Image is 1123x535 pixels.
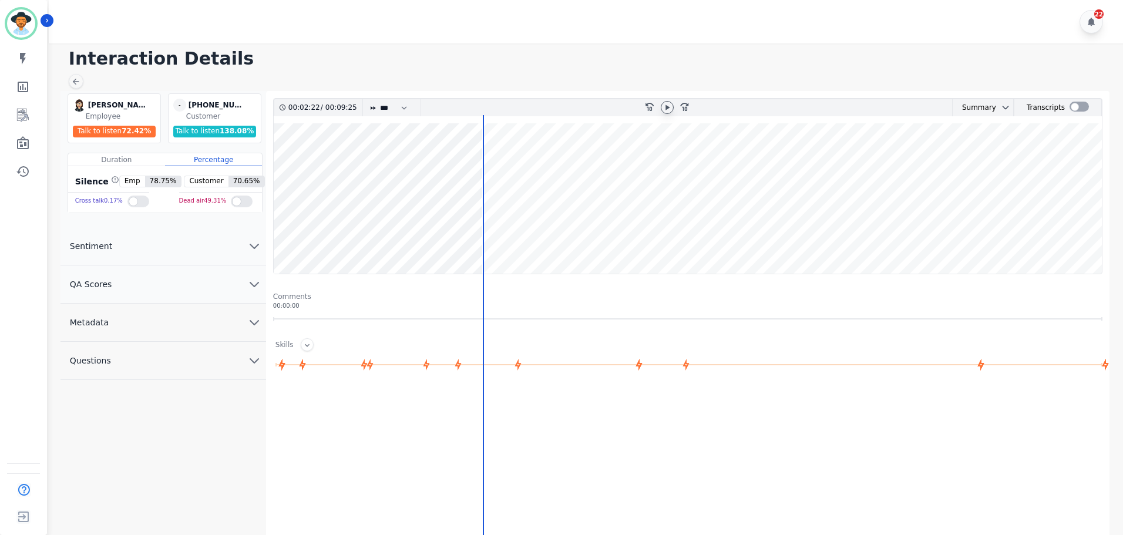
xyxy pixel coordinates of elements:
div: / [288,99,360,116]
div: Talk to listen [173,126,257,137]
span: - [173,99,186,112]
span: QA Scores [60,278,122,290]
div: Summary [953,99,996,116]
div: 00:02:22 [288,99,321,116]
span: Metadata [60,317,118,328]
div: 22 [1094,9,1104,19]
div: Customer [186,112,258,121]
svg: chevron down [247,277,261,291]
div: Employee [86,112,158,121]
svg: chevron down [247,315,261,329]
div: Silence [73,176,119,187]
span: Sentiment [60,240,122,252]
img: Bordered avatar [7,9,35,38]
button: QA Scores chevron down [60,265,266,304]
h1: Interaction Details [69,48,1111,69]
div: 00:00:00 [273,301,1102,310]
svg: chevron down [247,239,261,253]
div: Percentage [165,153,262,166]
span: 78.75 % [145,176,181,187]
span: 72.42 % [122,127,151,135]
div: Cross talk 0.17 % [75,193,123,210]
div: Skills [275,340,294,351]
button: Questions chevron down [60,342,266,380]
svg: chevron down [247,354,261,368]
svg: chevron down [1001,103,1010,112]
div: Dead air 49.31 % [179,193,227,210]
div: Duration [68,153,165,166]
button: Sentiment chevron down [60,227,266,265]
div: Comments [273,292,1102,301]
span: 138.08 % [220,127,254,135]
div: [PHONE_NUMBER] [189,99,247,112]
button: chevron down [996,103,1010,112]
span: Customer [184,176,228,187]
div: Transcripts [1027,99,1065,116]
div: [PERSON_NAME] [88,99,147,112]
span: Questions [60,355,120,366]
div: Talk to listen [73,126,156,137]
span: 70.65 % [228,176,265,187]
button: Metadata chevron down [60,304,266,342]
span: Emp [120,176,145,187]
div: 00:09:25 [323,99,355,116]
